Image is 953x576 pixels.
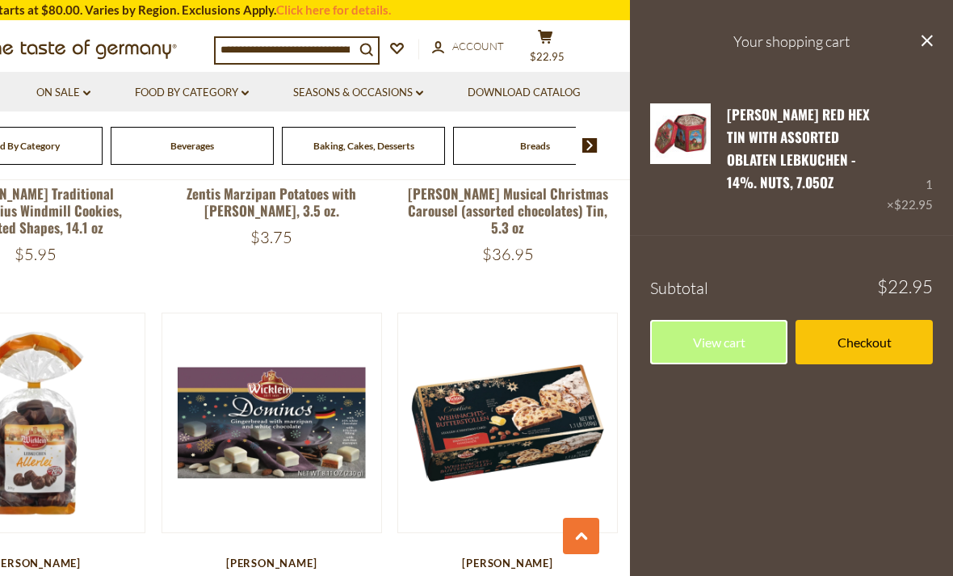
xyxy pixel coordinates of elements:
img: Wicklein Nurnberger Deluxe Butter Stollen in Gift Box, 17.6 oz [398,313,617,532]
img: next arrow [582,138,598,153]
span: $22.95 [530,50,565,63]
a: Zentis Marzipan Potatoes with [PERSON_NAME], 3.5 oz. [187,183,356,221]
img: Wicklein Nuernberg White Chocolate Domino Steine in Gift Pack, 8.11 oz [162,313,381,532]
a: View cart [650,320,787,364]
div: [PERSON_NAME] [162,557,382,570]
span: $22.95 [877,278,933,296]
a: Click here for details. [276,2,391,17]
a: On Sale [36,84,90,102]
span: $5.95 [15,244,57,264]
span: $22.95 [894,197,933,212]
div: 1 × [887,103,933,216]
a: Food By Category [135,84,249,102]
a: Account [432,38,504,56]
a: [PERSON_NAME] Red Hex Tin with assorted Oblaten Lebkuchen - 14%. Nuts, 7.05oz [727,104,870,193]
span: Subtotal [650,278,708,298]
button: $22.95 [521,29,569,69]
a: Baking, Cakes, Desserts [313,140,414,152]
a: Seasons & Occasions [293,84,423,102]
a: Wicklein Red Hex Tin with Assorted Lebkuchen 14% Nuts [650,103,711,216]
img: Wicklein Red Hex Tin with Assorted Lebkuchen 14% Nuts [650,103,711,164]
span: Account [452,40,504,53]
a: Download Catalog [468,84,581,102]
span: $36.95 [482,244,534,264]
a: [PERSON_NAME] Musical Christmas Carousel (assorted chocolates) Tin, 5.3 oz [408,183,608,238]
div: [PERSON_NAME] [397,557,618,570]
a: Checkout [796,320,933,364]
span: $3.75 [250,227,292,247]
a: Breads [520,140,550,152]
a: Beverages [170,140,214,152]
